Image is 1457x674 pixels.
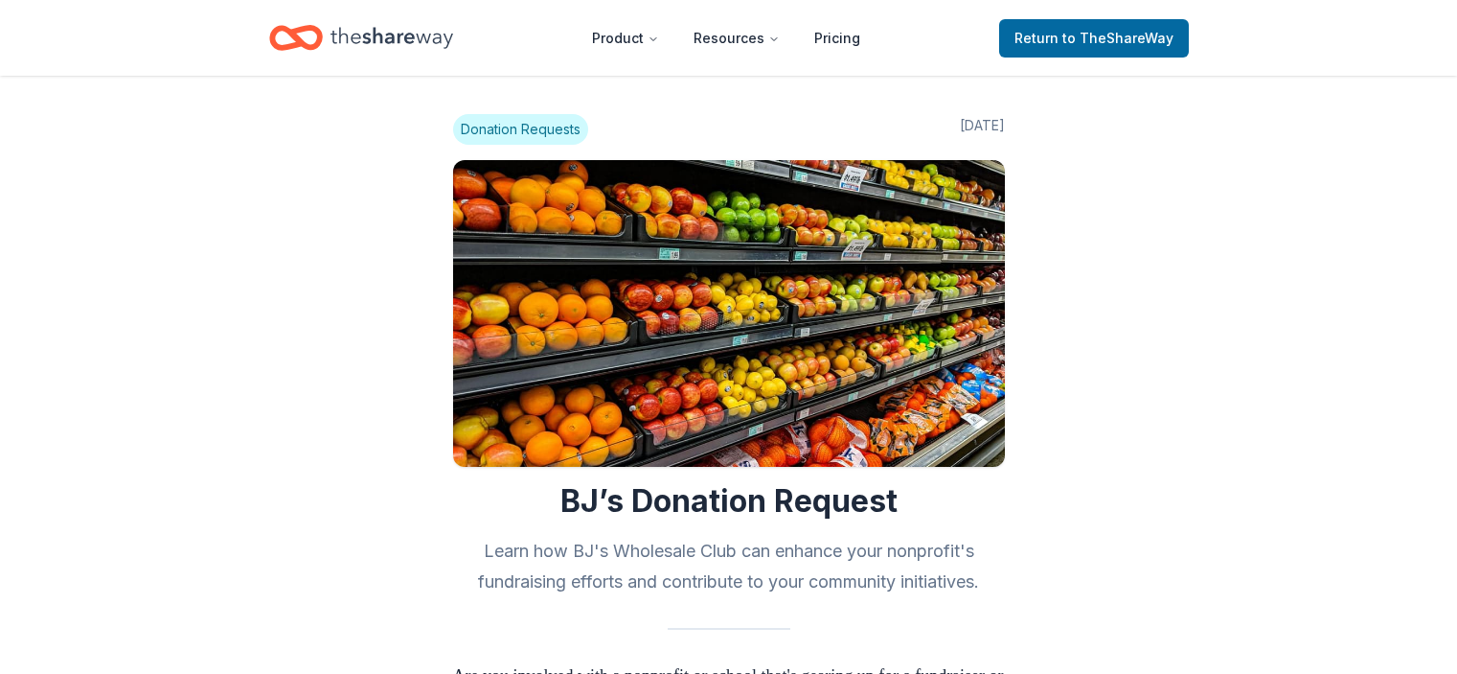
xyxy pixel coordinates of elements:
[269,15,453,60] a: Home
[1014,27,1173,50] span: Return
[453,482,1005,521] h1: BJ’s Donation Request
[453,536,1005,597] h2: Learn how BJ's Wholesale Club can enhance your nonprofit's fundraising efforts and contribute to ...
[1062,30,1173,46] span: to TheShareWay
[577,19,674,58] button: Product
[453,160,1005,467] img: Image for BJ’s Donation Request
[453,114,588,145] span: Donation Requests
[960,114,1005,145] span: [DATE]
[999,19,1189,58] a: Returnto TheShareWay
[799,19,876,58] a: Pricing
[577,15,876,60] nav: Main
[678,19,795,58] button: Resources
